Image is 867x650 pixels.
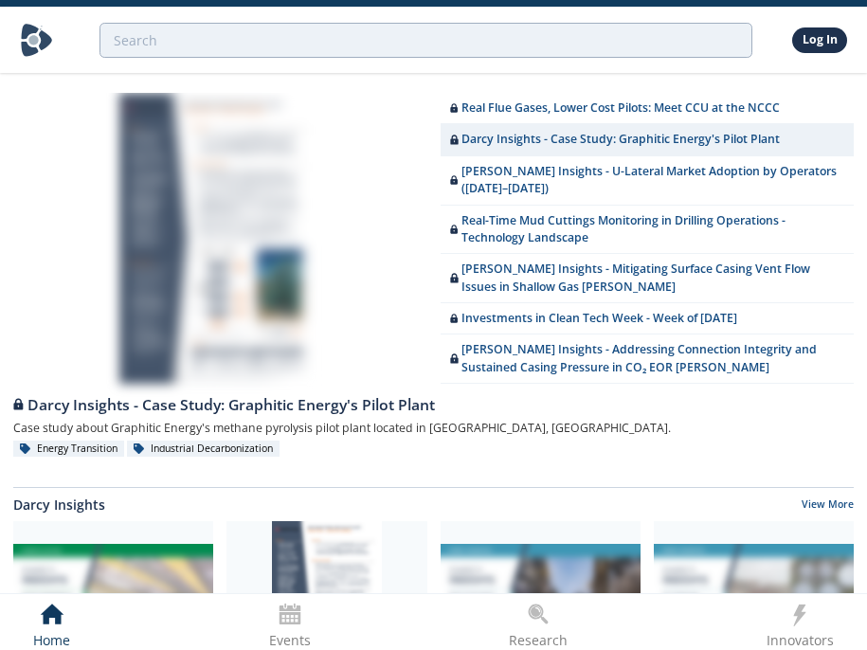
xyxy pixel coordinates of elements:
input: Advanced Search [99,23,752,58]
a: Darcy Insights - Case Study: Graphitic Energy's Pilot Plant [441,124,855,155]
a: Darcy Insights - Case Study: Graphitic Energy's Pilot Plant [13,384,854,416]
div: Darcy Insights - Case Study: Graphitic Energy's Pilot Plant [13,394,854,417]
div: Case study about Graphitic Energy's methane pyrolysis pilot plant located in [GEOGRAPHIC_DATA], [... [13,416,854,440]
a: View More [802,497,854,515]
div: Energy Transition [13,441,124,458]
a: [PERSON_NAME] Insights - U-Lateral Market Adoption by Operators ([DATE]–[DATE]) [441,156,855,206]
div: Industrial Decarbonization [127,441,280,458]
a: [PERSON_NAME] Insights - Mitigating Surface Casing Vent Flow Issues in Shallow Gas [PERSON_NAME] [441,254,855,303]
a: Investments in Clean Tech Week - Week of [DATE] [441,303,855,334]
a: [PERSON_NAME] Insights - Addressing Connection Integrity and Sustained Casing Pressure in CO₂ EOR... [441,334,855,384]
a: Darcy Insights [13,495,105,515]
a: Log In [792,27,847,52]
img: Home [20,24,53,57]
a: Real Flue Gases, Lower Cost Pilots: Meet CCU at the NCCC [441,93,855,124]
div: Real Flue Gases, Lower Cost Pilots: Meet CCU at the NCCC [450,99,780,117]
a: Real-Time Mud Cuttings Monitoring in Drilling Operations - Technology Landscape [441,206,855,255]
